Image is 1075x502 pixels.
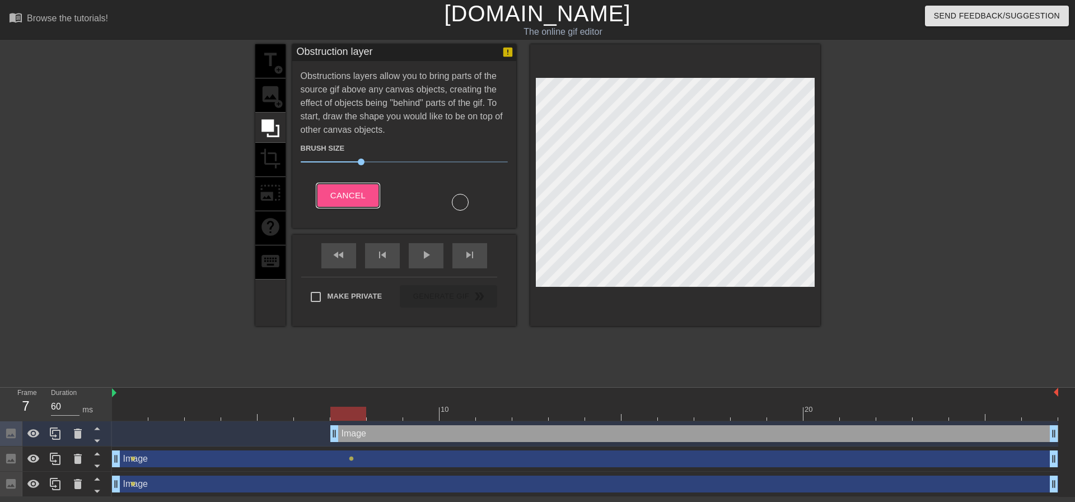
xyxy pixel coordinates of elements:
[9,388,43,420] div: Frame
[130,481,135,486] span: lens
[463,248,476,262] span: skip_next
[110,478,121,490] span: drag_handle
[925,6,1069,26] button: Send Feedback/Suggestion
[364,25,762,39] div: The online gif editor
[349,456,354,461] span: lens
[82,404,93,416] div: ms
[805,404,815,415] div: 20
[51,390,77,397] label: Duration
[328,291,382,302] span: Make Private
[934,9,1060,23] span: Send Feedback/Suggestion
[317,184,379,207] button: Cancel
[332,248,345,262] span: fast_rewind
[130,456,135,461] span: lens
[1048,428,1059,439] span: drag_handle
[419,248,433,262] span: play_arrow
[444,1,630,26] a: [DOMAIN_NAME]
[1048,478,1059,490] span: drag_handle
[110,453,121,464] span: drag_handle
[329,428,340,439] span: drag_handle
[17,396,34,416] div: 7
[27,13,108,23] div: Browse the tutorials!
[330,188,366,203] span: Cancel
[9,11,22,24] span: menu_book
[1054,388,1058,397] img: bound-end.png
[1048,453,1059,464] span: drag_handle
[376,248,389,262] span: skip_previous
[301,69,508,211] div: Obstructions layers allow you to bring parts of the source gif above any canvas objects, creating...
[9,11,108,28] a: Browse the tutorials!
[297,44,373,61] div: Obstruction layer
[441,404,451,415] div: 10
[301,143,345,154] label: Brush Size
